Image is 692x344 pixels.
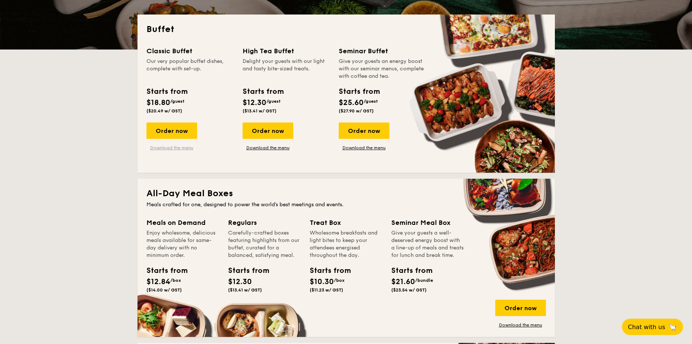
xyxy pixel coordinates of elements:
[146,265,180,276] div: Starts from
[146,98,170,107] span: $18.80
[146,108,182,114] span: ($20.49 w/ GST)
[243,98,266,107] span: $12.30
[146,229,219,259] div: Enjoy wholesome, delicious meals available for same-day delivery with no minimum order.
[146,188,546,200] h2: All-Day Meal Boxes
[339,86,379,97] div: Starts from
[146,46,234,56] div: Classic Buffet
[334,278,345,283] span: /box
[146,122,197,139] div: Order now
[391,217,464,228] div: Seminar Meal Box
[339,145,389,151] a: Download the menu
[339,122,389,139] div: Order now
[339,58,426,80] div: Give your guests an energy boost with our seminar menus, complete with coffee and tea.
[170,278,181,283] span: /box
[495,300,546,316] div: Order now
[339,108,374,114] span: ($27.90 w/ GST)
[243,46,330,56] div: High Tea Buffet
[243,122,293,139] div: Order now
[391,265,425,276] div: Starts from
[146,58,234,80] div: Our very popular buffet dishes, complete with set-up.
[339,46,426,56] div: Seminar Buffet
[243,58,330,80] div: Delight your guests with our light and tasty bite-sized treats.
[146,145,197,151] a: Download the menu
[310,217,382,228] div: Treat Box
[170,99,184,104] span: /guest
[243,108,277,114] span: ($13.41 w/ GST)
[622,319,683,335] button: Chat with us🦙
[364,99,378,104] span: /guest
[391,287,427,293] span: ($23.54 w/ GST)
[228,217,301,228] div: Regulars
[310,277,334,286] span: $10.30
[310,287,343,293] span: ($11.23 w/ GST)
[146,201,546,208] div: Meals crafted for one, designed to power the world's best meetings and events.
[146,86,187,97] div: Starts from
[228,229,301,259] div: Carefully-crafted boxes featuring highlights from our buffet, curated for a balanced, satisfying ...
[146,287,182,293] span: ($14.00 w/ GST)
[339,98,364,107] span: $25.60
[495,322,546,328] a: Download the menu
[266,99,281,104] span: /guest
[146,277,170,286] span: $12.84
[415,278,433,283] span: /bundle
[310,265,343,276] div: Starts from
[391,277,415,286] span: $21.60
[668,323,677,331] span: 🦙
[146,217,219,228] div: Meals on Demand
[243,145,293,151] a: Download the menu
[243,86,283,97] div: Starts from
[228,287,262,293] span: ($13.41 w/ GST)
[146,23,546,35] h2: Buffet
[391,229,464,259] div: Give your guests a well-deserved energy boost with a line-up of meals and treats for lunch and br...
[628,324,665,331] span: Chat with us
[310,229,382,259] div: Wholesome breakfasts and light bites to keep your attendees energised throughout the day.
[228,265,262,276] div: Starts from
[228,277,252,286] span: $12.30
